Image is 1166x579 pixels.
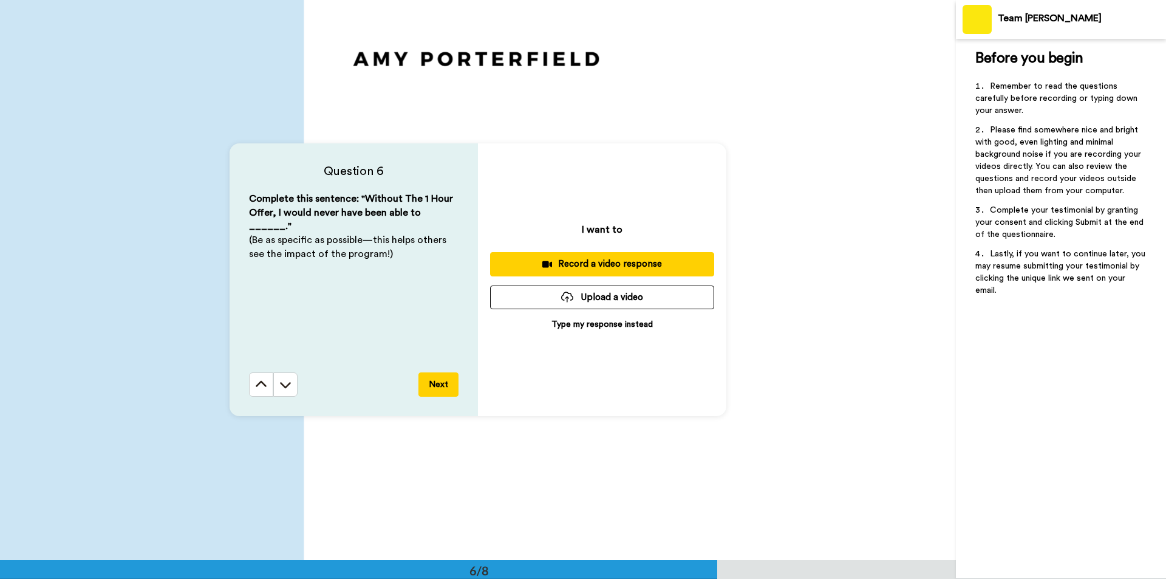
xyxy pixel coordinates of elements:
img: Profile Image [963,5,992,34]
span: Before you begin [975,51,1083,66]
h4: Question 6 [249,163,459,180]
span: Complete this sentence: "Without The 1 Hour Offer, I would never have been able to ______." [249,194,455,231]
div: 6/8 [450,562,508,579]
button: Next [418,372,459,397]
div: Record a video response [500,258,704,270]
span: (Be as specific as possible—this helps others see the impact of the program!) [249,235,449,259]
button: Record a video response [490,252,714,276]
span: Please find somewhere nice and bright with good, even lighting and minimal background noise if yo... [975,126,1144,195]
span: Remember to read the questions carefully before recording or typing down your answer. [975,82,1140,115]
div: Team [PERSON_NAME] [998,13,1165,24]
p: Type my response instead [551,318,653,331]
span: Complete your testimonial by granting your consent and clicking Submit at the end of the question... [975,206,1146,239]
p: I want to [582,222,622,237]
span: Lastly, if you want to continue later, you may resume submitting your testimonial by clicking the... [975,250,1148,295]
button: Upload a video [490,286,714,309]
